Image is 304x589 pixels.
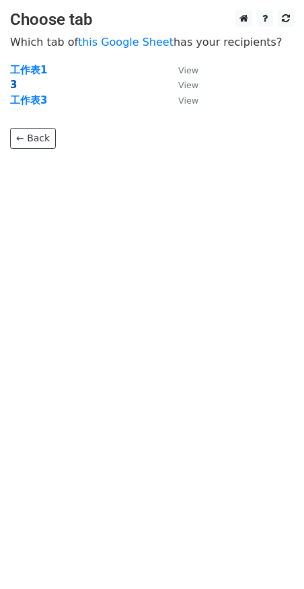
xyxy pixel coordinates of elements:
a: 工作表3 [10,94,47,106]
a: View [165,79,198,91]
a: ← Back [10,128,56,149]
a: 工作表1 [10,64,47,76]
div: 聊天小组件 [237,524,304,589]
small: View [178,65,198,75]
a: 3 [10,79,17,91]
a: View [165,94,198,106]
iframe: Chat Widget [237,524,304,589]
a: View [165,64,198,76]
p: Which tab of has your recipients? [10,35,294,49]
a: this Google Sheet [78,36,174,48]
small: View [178,96,198,106]
h3: Choose tab [10,10,294,30]
small: View [178,80,198,90]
